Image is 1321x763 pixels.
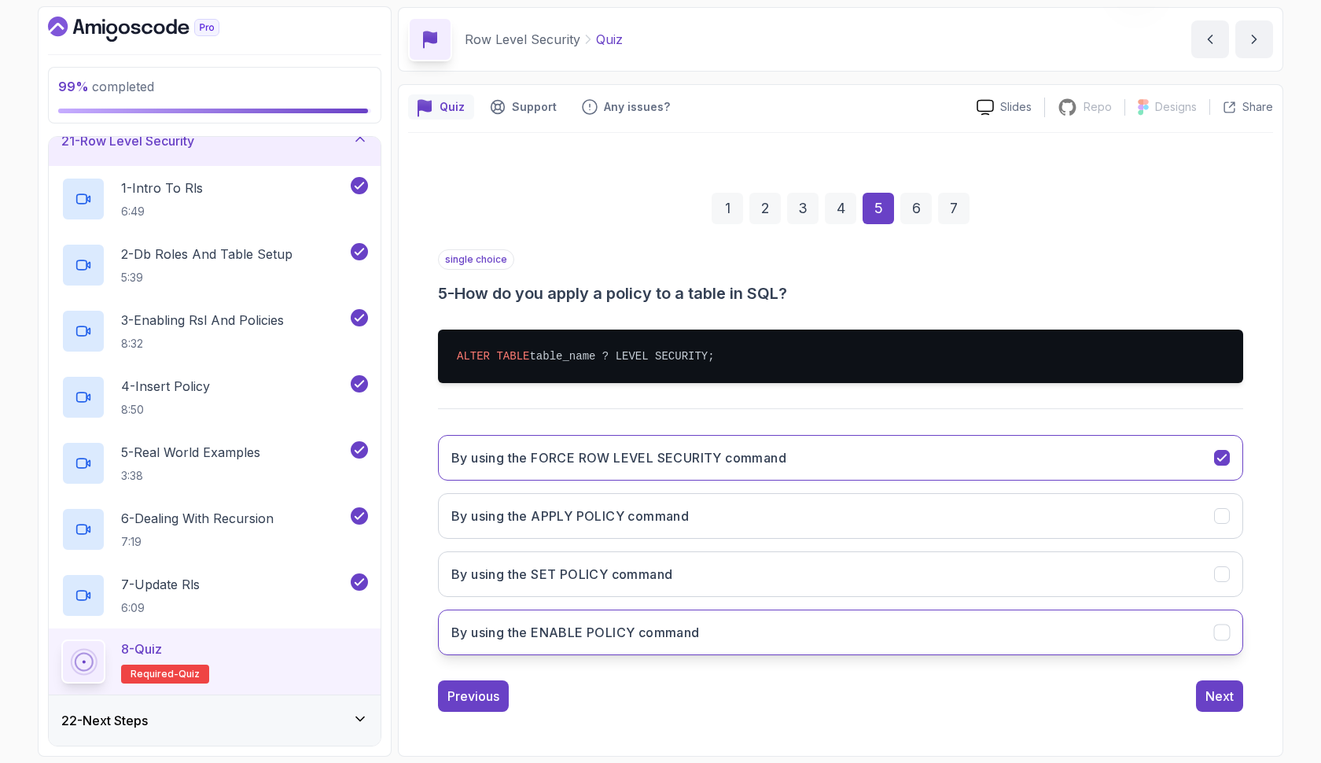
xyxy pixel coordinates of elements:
[438,680,509,712] button: Previous
[121,509,274,528] p: 6 - Dealing With Recursion
[61,507,368,551] button: 6-Dealing With Recursion7:19
[121,443,260,462] p: 5 - Real World Examples
[121,204,203,219] p: 6:49
[121,270,293,286] p: 5:39
[178,668,200,680] span: quiz
[49,116,381,166] button: 21-Row Level Security
[121,534,274,550] p: 7:19
[49,695,381,746] button: 22-Next Steps
[1155,99,1197,115] p: Designs
[1084,99,1112,115] p: Repo
[121,468,260,484] p: 3:38
[604,99,670,115] p: Any issues?
[61,309,368,353] button: 3-Enabling Rsl And Policies8:32
[964,99,1044,116] a: Slides
[61,711,148,730] h3: 22 - Next Steps
[61,243,368,287] button: 2-Db Roles And Table Setup5:39
[447,687,499,706] div: Previous
[457,350,490,363] span: ALTER
[121,402,210,418] p: 8:50
[572,94,679,120] button: Feedback button
[1196,680,1243,712] button: Next
[451,507,689,525] h3: By using the APPLY POLICY command
[438,551,1243,597] button: By using the SET POLICY command
[121,245,293,264] p: 2 - Db Roles And Table Setup
[438,493,1243,539] button: By using the APPLY POLICY command
[787,193,819,224] div: 3
[1191,20,1229,58] button: previous content
[596,30,623,49] p: Quiz
[438,249,514,270] p: single choice
[61,640,368,684] button: 8-QuizRequired-quiz
[121,179,203,197] p: 1 - Intro To Rls
[48,17,256,42] a: Dashboard
[465,30,580,49] p: Row Level Security
[438,610,1243,655] button: By using the ENABLE POLICY command
[1242,99,1273,115] p: Share
[121,575,200,594] p: 7 - Update Rls
[825,193,856,224] div: 4
[512,99,557,115] p: Support
[61,441,368,485] button: 5-Real World Examples3:38
[1209,99,1273,115] button: Share
[408,94,474,120] button: quiz button
[121,311,284,330] p: 3 - Enabling Rsl And Policies
[938,193,970,224] div: 7
[58,79,89,94] span: 99 %
[61,573,368,617] button: 7-Update Rls6:09
[121,336,284,352] p: 8:32
[749,193,781,224] div: 2
[496,350,529,363] span: TABLE
[451,565,672,584] h3: By using the SET POLICY command
[900,193,932,224] div: 6
[440,99,465,115] p: Quiz
[480,94,566,120] button: Support button
[1000,99,1032,115] p: Slides
[438,435,1243,481] button: By using the FORCE ROW LEVEL SECURITY command
[121,377,210,396] p: 4 - Insert Policy
[121,600,200,616] p: 6:09
[61,375,368,419] button: 4-Insert Policy8:50
[712,193,743,224] div: 1
[438,330,1243,383] pre: table_name ? LEVEL SECURITY;
[121,640,162,658] p: 8 - Quiz
[1235,20,1273,58] button: next content
[131,668,178,680] span: Required-
[61,177,368,221] button: 1-Intro To Rls6:49
[451,448,786,467] h3: By using the FORCE ROW LEVEL SECURITY command
[863,193,894,224] div: 5
[1205,687,1234,706] div: Next
[61,131,194,150] h3: 21 - Row Level Security
[451,623,700,642] h3: By using the ENABLE POLICY command
[58,79,154,94] span: completed
[438,282,1243,304] h3: 5 - How do you apply a policy to a table in SQL?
